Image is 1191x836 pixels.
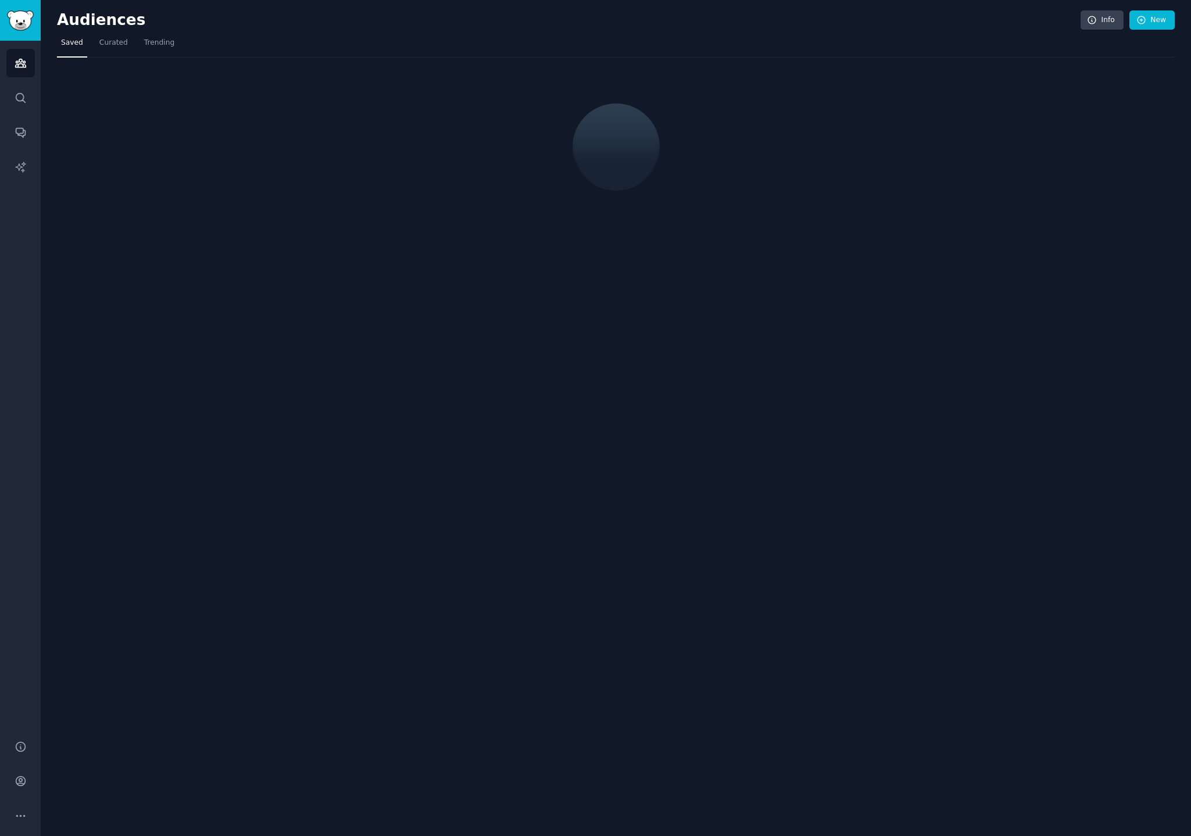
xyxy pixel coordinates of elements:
[144,38,174,48] span: Trending
[57,11,1081,30] h2: Audiences
[57,34,87,58] a: Saved
[95,34,132,58] a: Curated
[1081,10,1124,30] a: Info
[99,38,128,48] span: Curated
[1129,10,1175,30] a: New
[7,10,34,31] img: GummySearch logo
[61,38,83,48] span: Saved
[140,34,178,58] a: Trending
